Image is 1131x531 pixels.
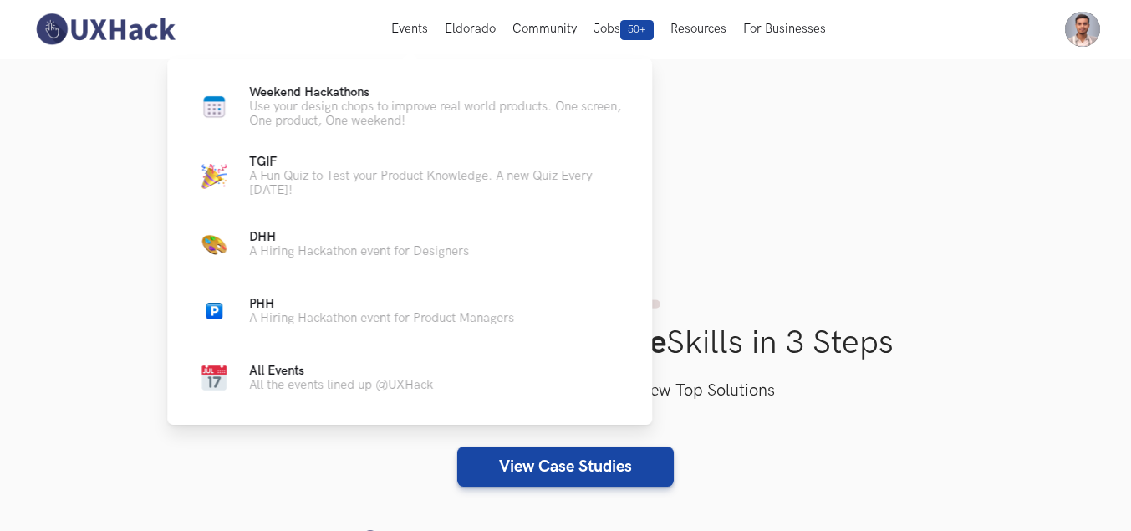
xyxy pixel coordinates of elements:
[249,311,514,325] p: A Hiring Hackathon event for Product Managers
[201,94,227,120] img: Calendar new
[194,224,625,264] a: Color PaletteDHHA Hiring Hackathon event for Designers
[201,164,227,189] img: Party cap
[194,85,625,128] a: Calendar newWeekend HackathonsUse your design chops to improve real world products. One screen, O...
[249,244,469,258] p: A Hiring Hackathon event for Designers
[249,155,277,169] span: TGIF
[249,100,625,128] p: Use your design chops to improve real world products. One screen, One product, One weekend!
[31,324,1101,363] h1: Improve Your Skills in 3 Steps
[620,20,654,40] span: 50+
[249,230,276,244] span: DHH
[249,364,304,378] span: All Events
[457,447,674,487] a: View Case Studies
[194,358,625,398] a: CalendarAll EventsAll the events lined up @UXHack
[201,232,227,257] img: Color Palette
[249,85,369,100] span: Weekend Hackathons
[31,12,180,47] img: UXHack-logo.png
[249,378,433,392] p: All the events lined up @UXHack
[31,378,1101,405] h3: Select a Case Study, Test your skills & View Top Solutions
[194,291,625,331] a: ParkingPHHA Hiring Hackathon event for Product Managers
[249,169,625,197] p: A Fun Quiz to Test your Product Knowledge. A new Quiz Every [DATE]!
[1065,12,1100,47] img: Your profile pic
[201,365,227,391] img: Calendar
[249,297,274,311] span: PHH
[194,155,625,197] a: Party capTGIFA Fun Quiz to Test your Product Knowledge. A new Quiz Every [DATE]!
[206,303,222,319] img: Parking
